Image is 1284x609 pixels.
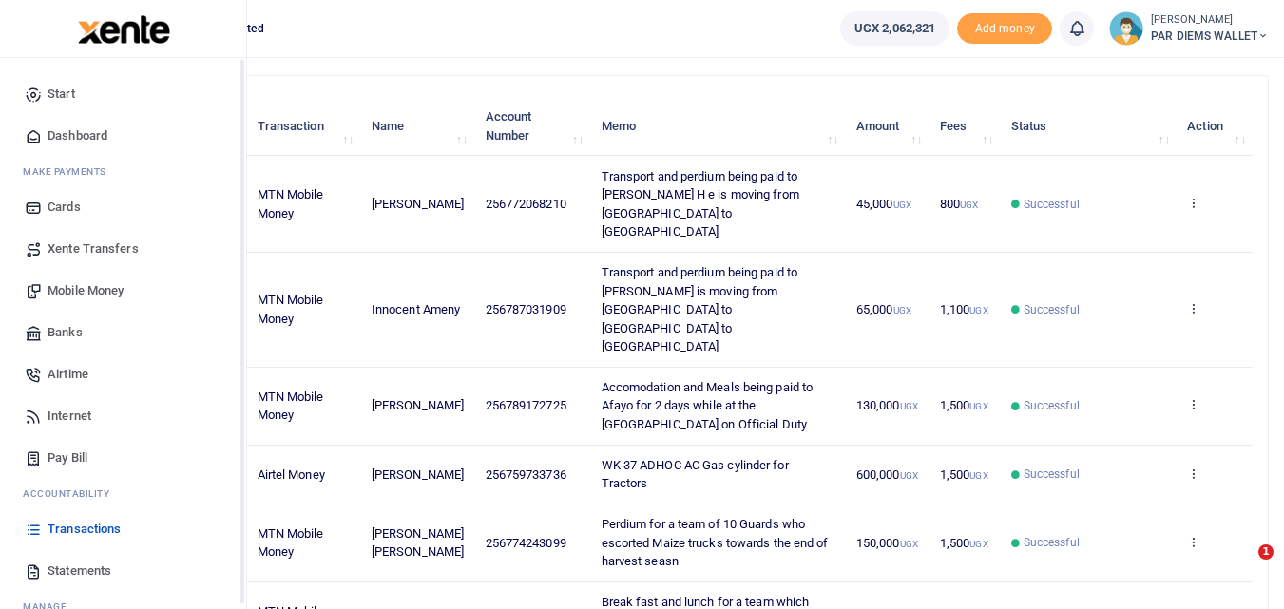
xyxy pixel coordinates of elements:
[474,97,590,156] th: Account Number: activate to sort column ascending
[957,13,1052,45] span: Add money
[15,115,231,157] a: Dashboard
[372,526,464,560] span: [PERSON_NAME] [PERSON_NAME]
[372,302,460,316] span: Innocent Ameny
[940,536,988,550] span: 1,500
[900,539,918,549] small: UGX
[486,302,566,316] span: 256787031909
[48,407,91,426] span: Internet
[856,536,918,550] span: 150,000
[15,550,231,592] a: Statements
[856,302,911,316] span: 65,000
[957,13,1052,45] li: Toup your wallet
[929,97,1001,156] th: Fees: activate to sort column ascending
[1219,544,1265,590] iframe: Intercom live chat
[940,197,979,211] span: 800
[846,97,929,156] th: Amount: activate to sort column ascending
[969,539,987,549] small: UGX
[602,517,829,568] span: Perdium for a team of 10 Guards who escorted Maize trucks towards the end of harvest seasn
[969,470,987,481] small: UGX
[486,197,566,211] span: 256772068210
[969,305,987,315] small: UGX
[1024,301,1080,318] span: Successful
[1001,97,1178,156] th: Status: activate to sort column ascending
[602,265,798,353] span: Transport and perdium being paid to [PERSON_NAME] is moving from [GEOGRAPHIC_DATA] to [GEOGRAPHIC...
[1024,397,1080,414] span: Successful
[258,390,324,423] span: MTN Mobile Money
[590,97,845,156] th: Memo: activate to sort column ascending
[1109,11,1143,46] img: profile-user
[957,20,1052,34] a: Add money
[15,395,231,437] a: Internet
[15,157,231,186] li: M
[48,323,83,342] span: Banks
[900,401,918,411] small: UGX
[602,458,789,491] span: WK 37 ADHOC AC Gas cylinder for Tractors
[32,164,106,179] span: ake Payments
[856,197,911,211] span: 45,000
[48,198,81,217] span: Cards
[940,302,988,316] span: 1,100
[1177,97,1253,156] th: Action: activate to sort column ascending
[15,73,231,115] a: Start
[940,398,988,412] span: 1,500
[258,467,325,482] span: Airtel Money
[1024,534,1080,551] span: Successful
[486,536,566,550] span: 256774243099
[48,365,88,384] span: Airtime
[361,97,475,156] th: Name: activate to sort column ascending
[48,85,75,104] span: Start
[856,467,918,482] span: 600,000
[893,200,911,210] small: UGX
[856,398,918,412] span: 130,000
[1109,11,1269,46] a: profile-user [PERSON_NAME] PAR DIEMS WALLET
[486,398,566,412] span: 256789172725
[1024,196,1080,213] span: Successful
[854,19,935,38] span: UGX 2,062,321
[258,293,324,326] span: MTN Mobile Money
[833,11,957,46] li: Wallet ballance
[48,126,107,145] span: Dashboard
[372,467,464,482] span: [PERSON_NAME]
[960,200,978,210] small: UGX
[76,21,170,35] a: logo-small logo-large logo-large
[372,197,464,211] span: [PERSON_NAME]
[48,281,124,300] span: Mobile Money
[602,380,814,431] span: Accomodation and Meals being paid to Afayo for 2 days while at the [GEOGRAPHIC_DATA] on Official ...
[15,437,231,479] a: Pay Bill
[486,467,566,482] span: 256759733736
[15,479,231,508] li: Ac
[840,11,949,46] a: UGX 2,062,321
[37,486,109,501] span: countability
[1151,12,1269,29] small: [PERSON_NAME]
[940,467,988,482] span: 1,500
[15,353,231,395] a: Airtime
[893,305,911,315] small: UGX
[48,239,139,258] span: Xente Transfers
[602,169,799,239] span: Transport and perdium being paid to [PERSON_NAME] H e is moving from [GEOGRAPHIC_DATA] to [GEOGRA...
[48,561,111,580] span: Statements
[48,448,87,467] span: Pay Bill
[258,187,324,220] span: MTN Mobile Money
[15,508,231,550] a: Transactions
[48,520,121,539] span: Transactions
[15,312,231,353] a: Banks
[258,526,324,560] span: MTN Mobile Money
[1024,466,1080,483] span: Successful
[1151,28,1269,45] span: PAR DIEMS WALLET
[1258,544,1274,560] span: 1
[15,270,231,312] a: Mobile Money
[15,186,231,228] a: Cards
[246,97,360,156] th: Transaction: activate to sort column ascending
[372,398,464,412] span: [PERSON_NAME]
[78,15,170,44] img: logo-large
[969,401,987,411] small: UGX
[900,470,918,481] small: UGX
[15,228,231,270] a: Xente Transfers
